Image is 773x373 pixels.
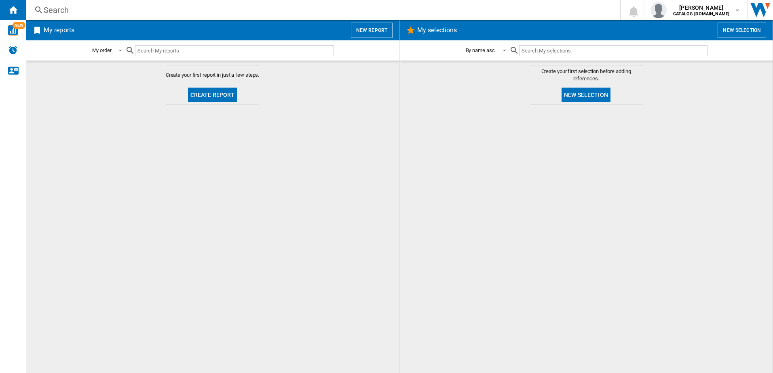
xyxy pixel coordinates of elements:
[562,88,610,102] button: New selection
[135,45,334,56] input: Search My reports
[718,23,766,38] button: New selection
[8,45,18,55] img: alerts-logo.svg
[416,23,458,38] h2: My selections
[651,2,667,18] img: profile.jpg
[92,47,112,53] div: My order
[8,25,18,36] img: wise-card.svg
[530,68,643,82] span: Create your first selection before adding references.
[466,47,496,53] div: By name asc.
[166,71,260,79] span: Create your first report in just a few steps.
[188,88,237,102] button: Create report
[13,22,25,29] span: NEW
[673,11,729,17] b: CATALOG [DOMAIN_NAME]
[42,23,76,38] h2: My reports
[519,45,707,56] input: Search My selections
[351,23,393,38] button: New report
[44,4,599,16] div: Search
[673,4,729,12] span: [PERSON_NAME]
